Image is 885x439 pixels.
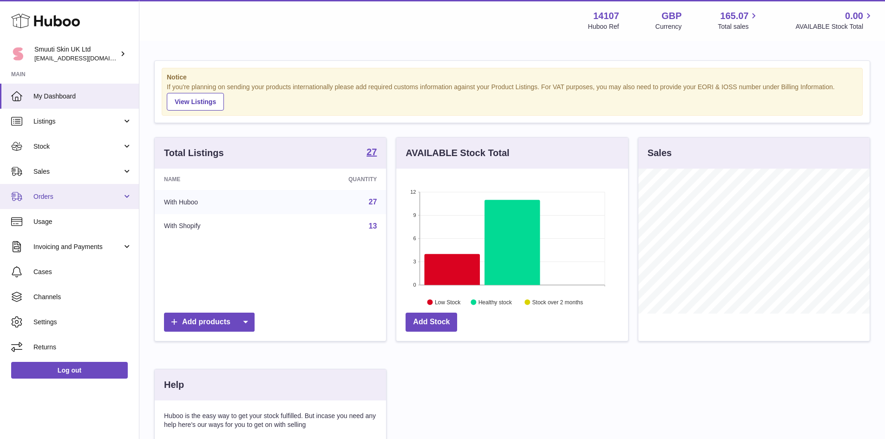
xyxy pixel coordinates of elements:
[155,169,280,190] th: Name
[369,198,377,206] a: 27
[33,343,132,352] span: Returns
[164,379,184,391] h3: Help
[280,169,387,190] th: Quantity
[718,10,759,31] a: 165.07 Total sales
[33,142,122,151] span: Stock
[33,318,132,327] span: Settings
[656,22,682,31] div: Currency
[33,293,132,301] span: Channels
[33,242,122,251] span: Invoicing and Payments
[33,268,132,276] span: Cases
[662,10,682,22] strong: GBP
[593,10,619,22] strong: 14107
[155,190,280,214] td: With Huboo
[648,147,672,159] h3: Sales
[164,412,377,429] p: Huboo is the easy way to get your stock fulfilled. But incase you need any help here's our ways f...
[33,117,122,126] span: Listings
[479,299,512,305] text: Healthy stock
[11,47,25,61] img: internalAdmin-14107@internal.huboo.com
[367,147,377,157] strong: 27
[155,214,280,238] td: With Shopify
[369,222,377,230] a: 13
[435,299,461,305] text: Low Stock
[406,147,509,159] h3: AVAILABLE Stock Total
[720,10,748,22] span: 165.07
[164,313,255,332] a: Add products
[845,10,863,22] span: 0.00
[33,167,122,176] span: Sales
[167,73,858,82] strong: Notice
[34,54,137,62] span: [EMAIL_ADDRESS][DOMAIN_NAME]
[413,282,416,288] text: 0
[795,22,874,31] span: AVAILABLE Stock Total
[33,192,122,201] span: Orders
[588,22,619,31] div: Huboo Ref
[11,362,128,379] a: Log out
[718,22,759,31] span: Total sales
[413,236,416,241] text: 6
[795,10,874,31] a: 0.00 AVAILABLE Stock Total
[532,299,583,305] text: Stock over 2 months
[34,45,118,63] div: Smuuti Skin UK Ltd
[164,147,224,159] h3: Total Listings
[167,93,224,111] a: View Listings
[411,189,416,195] text: 12
[413,212,416,218] text: 9
[33,217,132,226] span: Usage
[406,313,457,332] a: Add Stock
[367,147,377,158] a: 27
[33,92,132,101] span: My Dashboard
[167,83,858,111] div: If you're planning on sending your products internationally please add required customs informati...
[413,259,416,264] text: 3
